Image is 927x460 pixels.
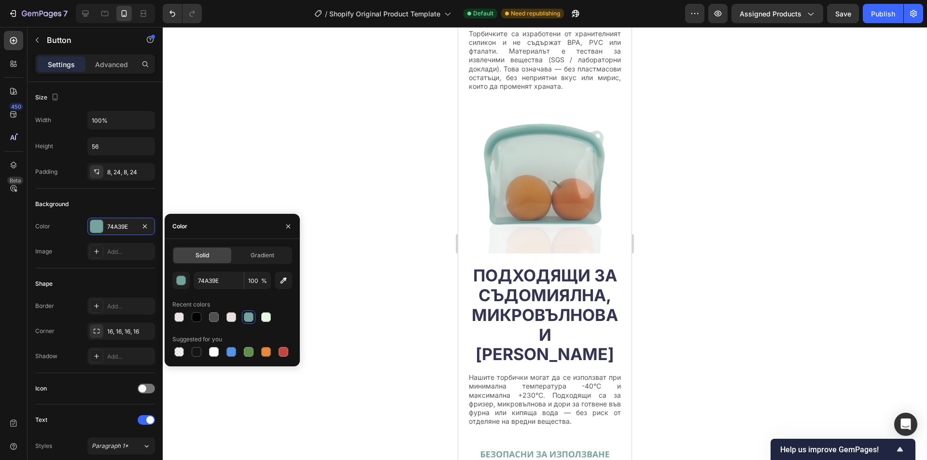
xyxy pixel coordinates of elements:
span: Help us improve GemPages! [780,445,894,454]
span: Save [835,10,851,18]
span: Default [473,9,493,18]
div: Add... [107,248,153,256]
div: 16, 16, 16, 16 [107,327,153,336]
button: 7 [4,4,72,23]
div: 8, 24, 8, 24 [107,168,153,177]
div: Shadow [35,352,57,361]
div: Image [35,247,52,256]
div: Icon [35,384,47,393]
div: Suggested for you [172,335,222,344]
button: Publish [863,4,903,23]
span: Paragraph 1* [92,442,128,450]
p: Button [47,34,129,46]
div: Text [35,416,47,424]
span: / [325,9,327,19]
div: Padding [35,167,57,176]
div: Width [35,116,51,125]
div: Shape [35,279,53,288]
input: Eg: FFFFFF [194,272,244,289]
div: Corner [35,327,55,335]
span: Need republishing [511,9,560,18]
div: Size [35,91,61,104]
div: Color [35,222,50,231]
div: Add... [107,302,153,311]
div: Recent colors [172,300,210,309]
span: Solid [196,251,209,260]
p: 7 [63,8,68,19]
input: Auto [88,138,154,155]
span: Shopify Original Product Template [329,9,440,19]
div: Undo/Redo [163,4,202,23]
span: Assigned Products [740,9,801,19]
div: Add... [107,352,153,361]
div: 450 [9,103,23,111]
div: Beta [7,177,23,184]
div: Styles [35,442,52,450]
p: Advanced [95,59,128,70]
div: Height [35,142,53,151]
p: Settings [48,59,75,70]
div: 74A39E [107,223,135,231]
div: Publish [871,9,895,19]
input: Auto [88,112,154,129]
span: Gradient [251,251,274,260]
button: Save [827,4,859,23]
div: Background [35,200,69,209]
button: Show survey - Help us improve GemPages! [780,444,906,455]
iframe: Design area [458,27,632,460]
div: Color [172,222,187,231]
div: Border [35,302,54,310]
button: Assigned Products [731,4,823,23]
button: Paragraph 1* [87,437,155,455]
span: % [261,277,267,285]
div: Open Intercom Messenger [894,413,917,436]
